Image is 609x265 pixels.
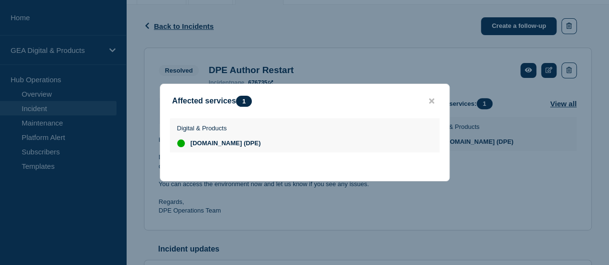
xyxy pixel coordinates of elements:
button: close button [426,97,437,106]
p: Digital & Products [177,125,261,132]
div: Affected services [172,96,257,107]
div: up [177,139,185,147]
span: [DOMAIN_NAME] (DPE) [191,139,261,147]
span: 1 [236,96,252,107]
